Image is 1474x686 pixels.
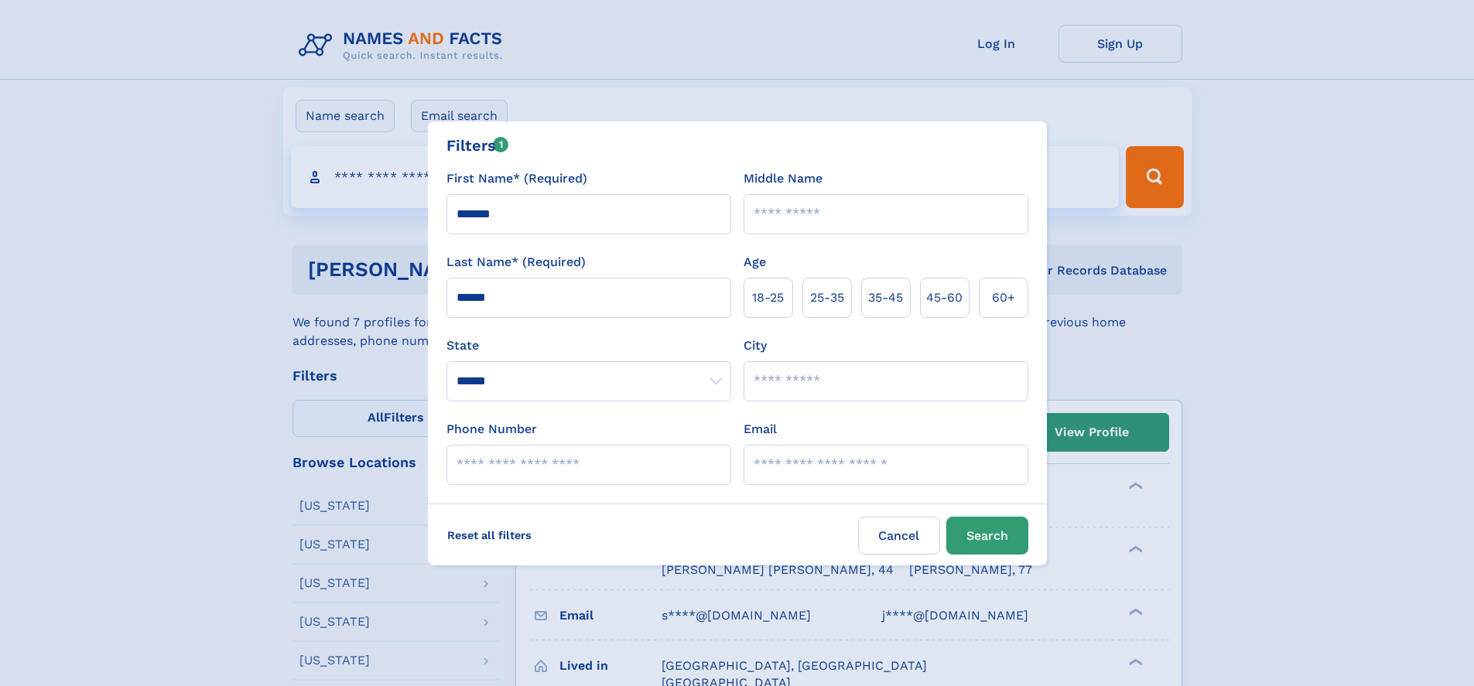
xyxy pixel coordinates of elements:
label: Age [744,253,766,271]
label: Phone Number [446,420,537,439]
label: City [744,336,767,355]
label: Reset all filters [437,517,542,554]
label: Cancel [858,517,940,555]
label: Email [744,420,777,439]
button: Search [946,517,1028,555]
label: Last Name* (Required) [446,253,586,271]
label: Middle Name [744,169,822,188]
label: First Name* (Required) [446,169,587,188]
span: 25‑35 [810,288,844,307]
span: 60+ [992,288,1015,307]
label: State [446,336,731,355]
span: 45‑60 [926,288,963,307]
div: Filters [446,134,509,157]
span: 18‑25 [752,288,784,307]
span: 35‑45 [868,288,903,307]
